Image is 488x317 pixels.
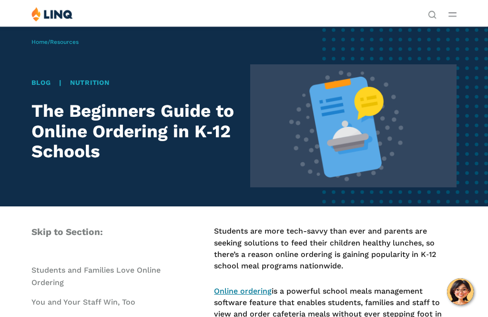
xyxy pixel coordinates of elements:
[31,297,135,307] a: You and Your Staff Win, Too
[31,39,48,45] a: Home
[250,64,457,187] img: mobile device with serving platter and text messages on the device screen and dark blue backgroun...
[70,79,109,86] a: Nutrition
[428,10,437,18] button: Open Search Bar
[31,39,79,45] span: /
[214,225,457,272] p: Students are more tech-savvy than ever and parents are seeking solutions to feed their children h...
[31,79,51,86] a: Blog
[31,78,238,88] div: |
[31,101,238,162] h1: The Beginners Guide to Online Ordering in K‑12 Schools
[50,39,79,45] a: Resources
[31,7,73,21] img: LINQ | K‑12 Software
[214,286,272,296] a: Online ordering
[31,266,161,287] a: Students and Families Love Online Ordering
[428,7,437,18] nav: Utility Navigation
[448,9,457,20] button: Open Main Menu
[31,226,103,237] span: Skip to Section:
[447,278,474,305] button: Hello, have a question? Let’s chat.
